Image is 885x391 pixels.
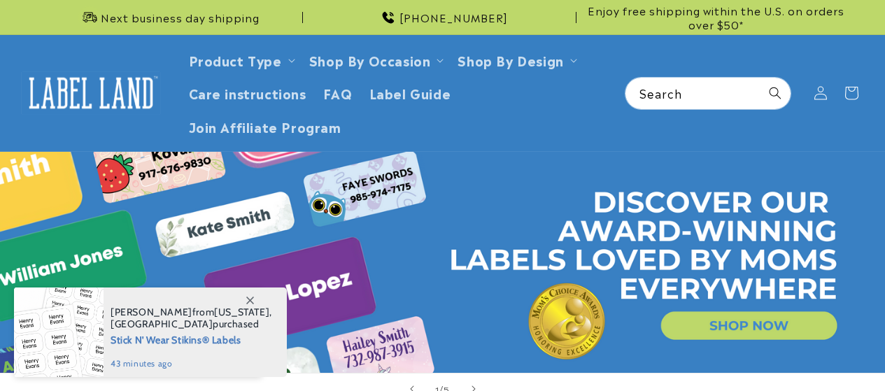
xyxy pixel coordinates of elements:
[180,76,315,109] a: Care instructions
[309,52,431,68] span: Shop By Occasion
[111,330,272,348] span: Stick N' Wear Stikins® Labels
[214,306,269,318] span: [US_STATE]
[180,110,350,143] a: Join Affiliate Program
[369,85,451,101] span: Label Guide
[760,78,791,108] button: Search
[16,66,167,120] a: Label Land
[323,85,353,101] span: FAQ
[111,306,272,330] span: from , purchased
[582,3,850,31] span: Enjoy free shipping within the U.S. on orders over $50*
[101,10,260,24] span: Next business day shipping
[449,43,582,76] summary: Shop By Design
[315,76,361,109] a: FAQ
[111,357,272,370] span: 43 minutes ago
[180,43,301,76] summary: Product Type
[111,306,192,318] span: [PERSON_NAME]
[458,50,563,69] a: Shop By Design
[111,318,213,330] span: [GEOGRAPHIC_DATA]
[189,50,282,69] a: Product Type
[399,10,508,24] span: [PHONE_NUMBER]
[361,76,460,109] a: Label Guide
[189,118,341,134] span: Join Affiliate Program
[21,71,161,115] img: Label Land
[189,85,306,101] span: Care instructions
[301,43,450,76] summary: Shop By Occasion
